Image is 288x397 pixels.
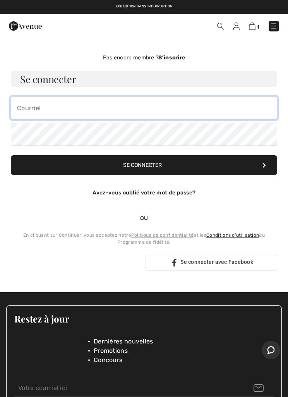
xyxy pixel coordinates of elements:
[94,355,122,365] span: Concours
[14,380,274,397] input: Votre courriel ici
[11,232,277,246] div: En cliquant sur Continuer, vous acceptez notre et les du Programme de fidélité.
[14,314,274,324] h3: Restez à jour
[94,346,128,355] span: Promotions
[11,96,277,120] input: Courriel
[146,255,277,270] a: Se connecter avec Facebook
[9,18,42,34] img: 1ère Avenue
[131,232,194,238] a: Politique de confidentialité
[11,71,277,87] h3: Se connecter
[11,155,277,175] button: Se connecter
[180,259,253,265] span: Se connecter avec Facebook
[9,23,42,29] a: 1ère Avenue
[136,214,152,222] span: OU
[93,189,196,196] a: Avez-vous oublié votre mot de passe?
[129,8,280,133] iframe: Boîte de dialogue Se connecter avec Google
[18,254,135,271] div: Se connecter avec Google. S'ouvre dans un nouvel onglet
[94,337,153,346] span: Dernières nouvelles
[11,54,277,62] div: Pas encore membre ?
[14,254,139,271] iframe: Bouton Se connecter avec Google
[206,232,259,238] a: Conditions d'utilisation
[262,341,280,360] iframe: Ouvre un widget dans lequel vous pouvez chatter avec l’un de nos agents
